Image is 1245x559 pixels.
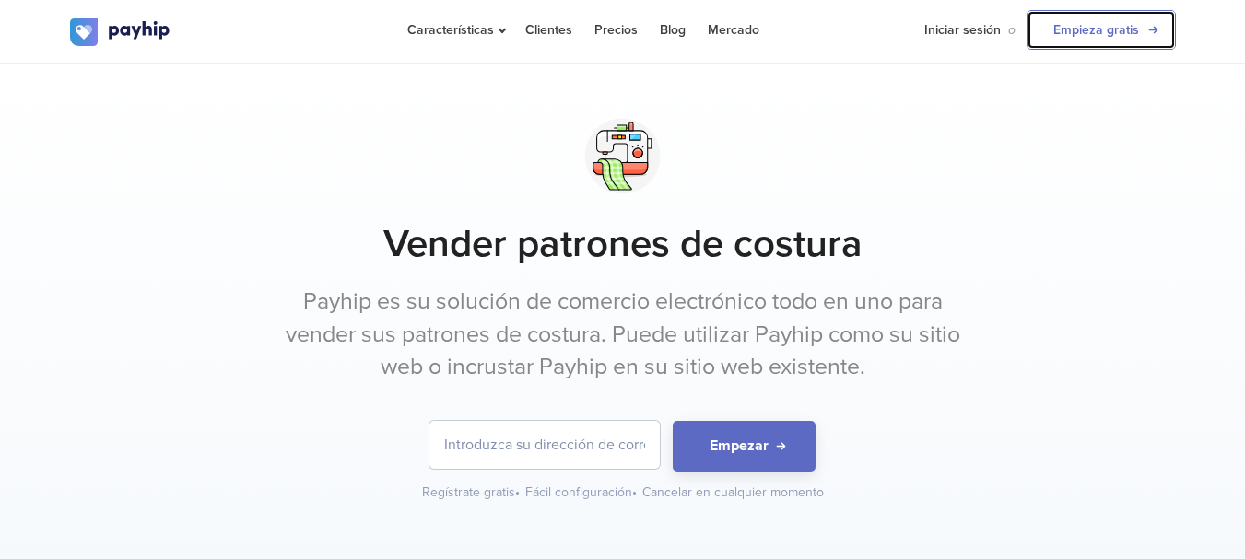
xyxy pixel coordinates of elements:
[70,18,171,46] img: logo.svg
[407,22,503,38] span: Características
[1027,10,1176,50] a: Empieza gratis
[422,483,522,502] div: Regístrate gratis
[515,484,520,500] span: •
[277,285,969,384] p: Payhip es su solución de comercio electrónico todo en uno para vender sus patrones de costura. Pu...
[525,483,639,502] div: Fácil configuración
[576,110,669,203] img: svg+xml;utf8,%3Csvg%20viewBox%3D%220%200%20100%20100%22%20xmlns%3D%22http%3A%2F%2Fwww.w3.org%2F20...
[673,421,816,472] button: Empezar
[642,483,824,502] div: Cancelar en cualquier momento
[632,484,637,500] span: •
[70,221,1176,267] h1: Vender patrones de costura
[429,421,660,469] input: Introduzca su dirección de correo electrónico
